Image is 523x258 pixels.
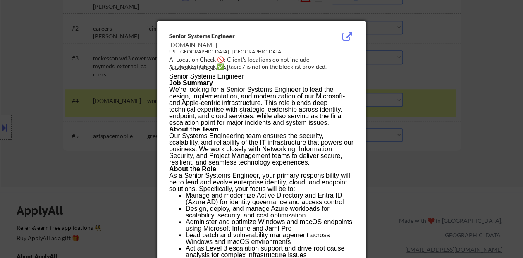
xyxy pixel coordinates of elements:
[186,192,353,205] p: Manage and modernize Active Directory and Entra ID (Azure AD) for identity governance and access ...
[169,126,353,166] p: Our Systems Engineering team ensures the security, scalability, and reliability of the IT infrast...
[169,73,353,80] h1: Senior Systems Engineer
[169,62,357,71] div: AI Blocklist Check ✅: Rapid7 is not on the blocklist provided.
[169,79,213,86] b: Job Summary
[169,80,353,126] p: We’re looking for a Senior Systems Engineer to lead the design, implementation, and modernization...
[169,166,353,192] p: As a Senior Systems Engineer, your primary responsibility will be to lead and evolve enterprise i...
[186,219,353,232] p: Administer and optimize Windows and macOS endpoints using Microsoft Intune and Jamf Pro
[169,48,312,55] div: US - [GEOGRAPHIC_DATA] - [GEOGRAPHIC_DATA]
[169,126,219,133] b: About the Team
[169,41,312,49] div: [DOMAIN_NAME]
[169,32,312,40] div: Senior Systems Engineer
[186,205,353,219] p: Design, deploy, and manage Azure workloads for scalability, security, and cost optimization
[186,232,353,245] p: Lead patch and vulnerability management across Windows and macOS environments
[169,165,216,172] b: About the Role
